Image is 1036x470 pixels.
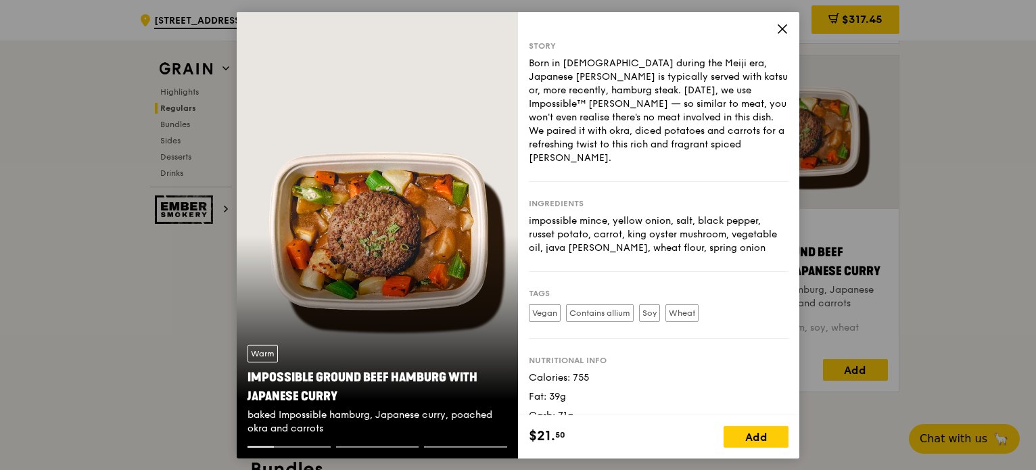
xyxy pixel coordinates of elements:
span: 50 [555,429,565,440]
div: Ingredients [529,197,788,208]
div: Story [529,40,788,51]
div: Born in [DEMOGRAPHIC_DATA] during the Meiji era, Japanese [PERSON_NAME] is typically served with ... [529,56,788,164]
label: Contains allium [566,304,634,321]
div: Calories: 755 [529,371,788,384]
label: Vegan [529,304,561,321]
div: impossible mince, yellow onion, salt, black pepper, russet potato, carrot, king oyster mushroom, ... [529,214,788,254]
div: Fat: 39g [529,390,788,403]
div: Nutritional info [529,354,788,365]
div: Add [724,426,788,448]
div: Tags [529,287,788,298]
div: baked Impossible hamburg, Japanese curry, poached okra and carrots [248,408,507,436]
div: Warm [248,345,278,362]
div: Impossible Ground Beef Hamburg with Japanese Curry [248,368,507,406]
label: Soy [639,304,660,321]
div: Carb: 71g [529,408,788,422]
label: Wheat [665,304,699,321]
span: $21. [529,426,555,446]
